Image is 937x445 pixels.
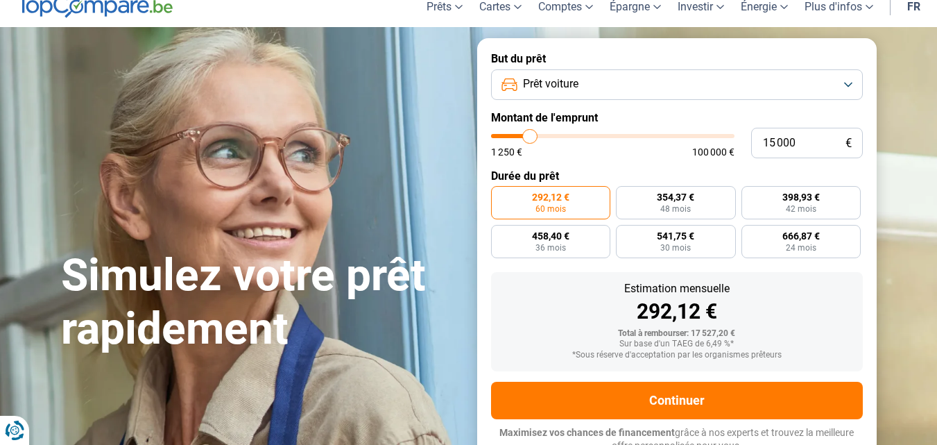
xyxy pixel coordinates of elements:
span: € [845,137,852,149]
label: But du prêt [491,52,863,65]
span: 36 mois [535,244,566,252]
span: 42 mois [786,205,816,213]
span: 398,93 € [782,192,820,202]
button: Prêt voiture [491,69,863,100]
div: Total à rembourser: 17 527,20 € [502,329,852,339]
span: 354,37 € [657,192,694,202]
span: Maximisez vos chances de financement [499,427,675,438]
span: 666,87 € [782,231,820,241]
span: 100 000 € [692,147,734,157]
span: 458,40 € [532,231,569,241]
button: Continuer [491,382,863,419]
h1: Simulez votre prêt rapidement [61,249,461,356]
div: Sur base d'un TAEG de 6,49 %* [502,339,852,349]
div: *Sous réserve d'acceptation par les organismes prêteurs [502,351,852,360]
span: 292,12 € [532,192,569,202]
div: 292,12 € [502,301,852,322]
span: Prêt voiture [523,76,578,92]
span: 48 mois [660,205,691,213]
span: 541,75 € [657,231,694,241]
span: 60 mois [535,205,566,213]
span: 1 250 € [491,147,522,157]
label: Durée du prêt [491,169,863,183]
span: 30 mois [660,244,691,252]
div: Estimation mensuelle [502,283,852,294]
label: Montant de l'emprunt [491,111,863,124]
span: 24 mois [786,244,816,252]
